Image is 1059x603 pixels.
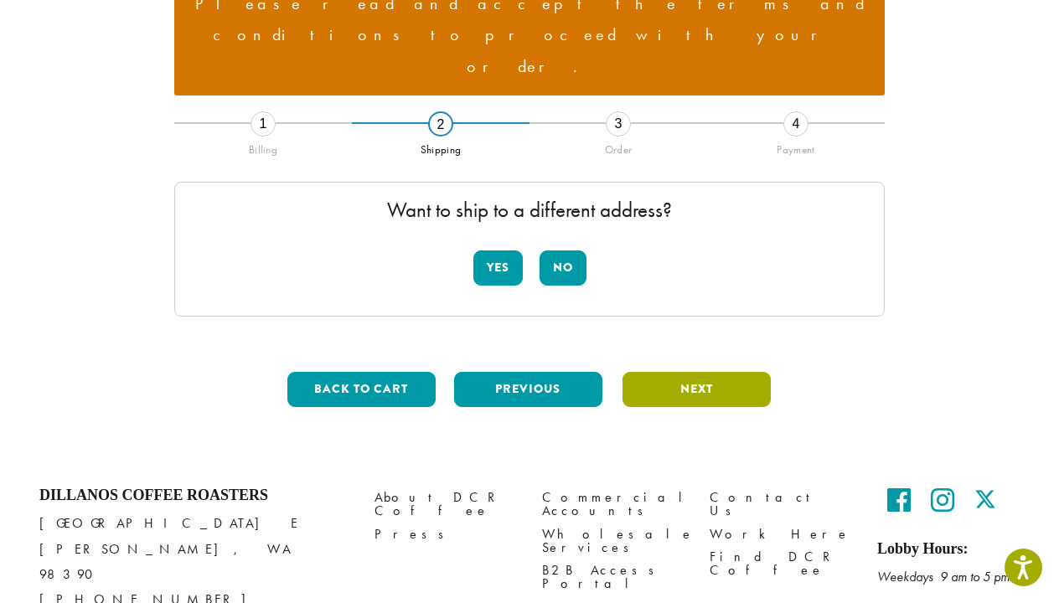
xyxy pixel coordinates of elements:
[710,523,852,545] a: Work Here
[542,487,684,523] a: Commercial Accounts
[542,523,684,559] a: Wholesale Services
[287,372,436,407] button: Back to cart
[39,487,349,505] h4: Dillanos Coffee Roasters
[352,137,529,157] div: Shipping
[473,250,523,286] button: Yes
[251,111,276,137] div: 1
[529,137,707,157] div: Order
[375,487,517,523] a: About DCR Coffee
[707,137,885,157] div: Payment
[542,559,684,595] a: B2B Access Portal
[540,250,586,286] button: No
[192,199,867,220] p: Want to ship to a different address?
[174,137,352,157] div: Billing
[710,545,852,581] a: Find DCR Coffee
[454,372,602,407] button: Previous
[877,540,1020,559] h5: Lobby Hours:
[783,111,808,137] div: 4
[622,372,771,407] button: Next
[606,111,631,137] div: 3
[428,111,453,137] div: 2
[375,523,517,545] a: Press
[877,568,1010,585] em: Weekdays 9 am to 5 pm
[710,487,852,523] a: Contact Us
